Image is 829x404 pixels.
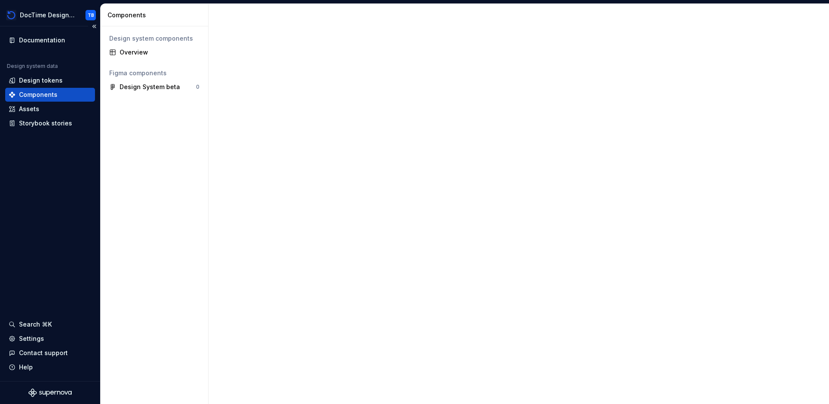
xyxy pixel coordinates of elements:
div: Settings [19,334,44,343]
a: Documentation [5,33,95,47]
div: Search ⌘K [19,320,52,329]
a: Overview [106,45,203,59]
div: Design tokens [19,76,63,85]
img: 90418a54-4231-473e-b32d-b3dd03b28af1.png [6,10,16,20]
button: DocTime Design SystemTB [2,6,98,24]
div: Documentation [19,36,65,45]
div: TB [88,12,94,19]
a: Design System beta0 [106,80,203,94]
button: Collapse sidebar [88,20,100,32]
a: Design tokens [5,74,95,87]
div: Contact support [19,349,68,357]
button: Contact support [5,346,95,360]
a: Settings [5,332,95,346]
div: Components [19,90,57,99]
a: Assets [5,102,95,116]
div: Components [108,11,205,19]
div: Overview [120,48,199,57]
div: Figma components [109,69,199,77]
div: Design System beta [120,83,180,91]
a: Components [5,88,95,102]
a: Storybook stories [5,116,95,130]
div: Design system components [109,34,199,43]
button: Help [5,360,95,374]
div: 0 [196,83,199,90]
div: Help [19,363,33,372]
div: Storybook stories [19,119,72,128]
div: Assets [19,105,39,113]
button: Search ⌘K [5,317,95,331]
div: DocTime Design System [20,11,75,19]
svg: Supernova Logo [28,388,72,397]
div: Design system data [7,63,58,70]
